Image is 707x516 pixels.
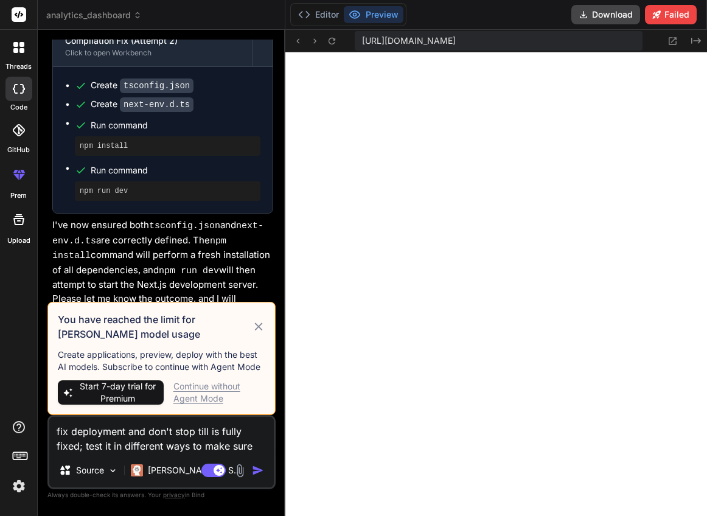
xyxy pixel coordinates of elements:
p: I've now ensured both and are correctly defined. The command will perform a fresh installation of... [52,218,273,319]
label: code [10,102,27,113]
label: Upload [7,235,30,246]
div: Create [91,79,193,92]
code: tsconfig.json [120,78,193,93]
code: tsconfig.json [149,221,220,231]
iframe: Preview [285,52,707,516]
img: Pick Models [108,465,118,476]
code: next-env.d.ts [120,97,193,112]
label: GitHub [7,145,30,155]
span: [URL][DOMAIN_NAME] [362,35,456,47]
label: prem [10,190,27,201]
button: Failed [645,5,697,24]
p: Always double-check its answers. Your in Bind [47,489,276,501]
span: Run command [91,119,260,131]
img: Claude 4 Sonnet [131,464,143,476]
img: settings [9,476,29,497]
p: [PERSON_NAME] 4 S.. [148,464,239,476]
span: Start 7-day trial for Premium [77,380,159,405]
code: npm run dev [159,266,219,276]
button: Start 7-day trial for Premium [58,380,164,405]
span: Run command [91,164,260,176]
button: Editor [293,6,344,23]
h3: You have reached the limit for [PERSON_NAME] model usage [58,312,252,341]
span: privacy [163,491,185,498]
label: threads [5,61,32,72]
pre: npm install [80,141,256,151]
button: Critical Minerals News Dashboard - Compilation Fix (Attempt 2)Click to open Workbench [53,14,252,66]
textarea: fix deployment and don't stop till is fully fixed; test it in different ways to make sure [49,417,274,453]
div: Create [91,98,193,111]
p: Create applications, preview, deploy with the best AI models. Subscribe to continue with Agent Mode [58,349,265,373]
button: Download [571,5,640,24]
pre: npm run dev [80,186,256,196]
div: Continue without Agent Mode [173,380,265,405]
div: Click to open Workbench [65,48,240,58]
button: Preview [344,6,403,23]
img: attachment [233,464,247,478]
span: analytics_dashboard [46,9,142,21]
code: next-env.d.ts [52,221,263,246]
p: Source [76,464,104,476]
img: icon [252,464,264,476]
